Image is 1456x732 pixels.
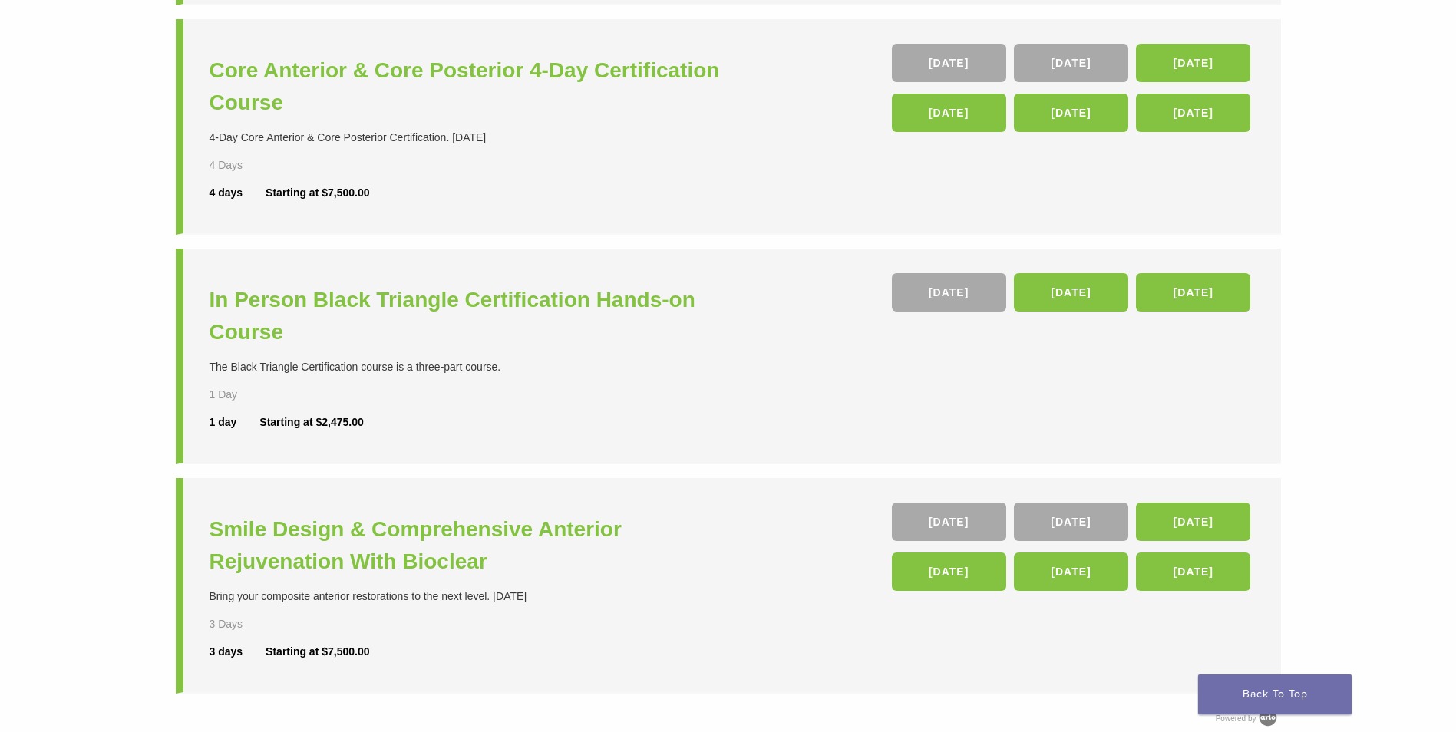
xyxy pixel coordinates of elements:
img: Arlo training & Event Software [1256,706,1279,729]
a: Smile Design & Comprehensive Anterior Rejuvenation With Bioclear [210,513,732,578]
div: , , [892,273,1255,319]
div: Bring your composite anterior restorations to the next level. [DATE] [210,589,732,605]
a: [DATE] [1014,503,1128,541]
a: In Person Black Triangle Certification Hands-on Course [210,284,732,348]
a: [DATE] [892,552,1006,591]
div: 1 day [210,414,260,430]
a: Core Anterior & Core Posterior 4-Day Certification Course [210,54,732,119]
a: [DATE] [1136,503,1250,541]
div: 4 Days [210,157,288,173]
a: [DATE] [1014,552,1128,591]
div: The Black Triangle Certification course is a three-part course. [210,359,732,375]
a: [DATE] [1136,94,1250,132]
div: 3 Days [210,616,288,632]
a: [DATE] [1014,273,1128,312]
a: [DATE] [892,503,1006,541]
div: Starting at $2,475.00 [259,414,363,430]
div: 3 days [210,644,266,660]
a: [DATE] [1136,44,1250,82]
div: 4-Day Core Anterior & Core Posterior Certification. [DATE] [210,130,732,146]
a: [DATE] [1136,273,1250,312]
div: Starting at $7,500.00 [266,185,369,201]
a: [DATE] [892,94,1006,132]
a: Powered by [1216,714,1281,723]
a: [DATE] [1014,44,1128,82]
a: [DATE] [1136,552,1250,591]
a: [DATE] [1014,94,1128,132]
a: [DATE] [892,273,1006,312]
div: , , , , , [892,44,1255,140]
a: Back To Top [1198,674,1352,714]
div: 1 Day [210,387,288,403]
div: 4 days [210,185,266,201]
div: , , , , , [892,503,1255,598]
a: [DATE] [892,44,1006,82]
div: Starting at $7,500.00 [266,644,369,660]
